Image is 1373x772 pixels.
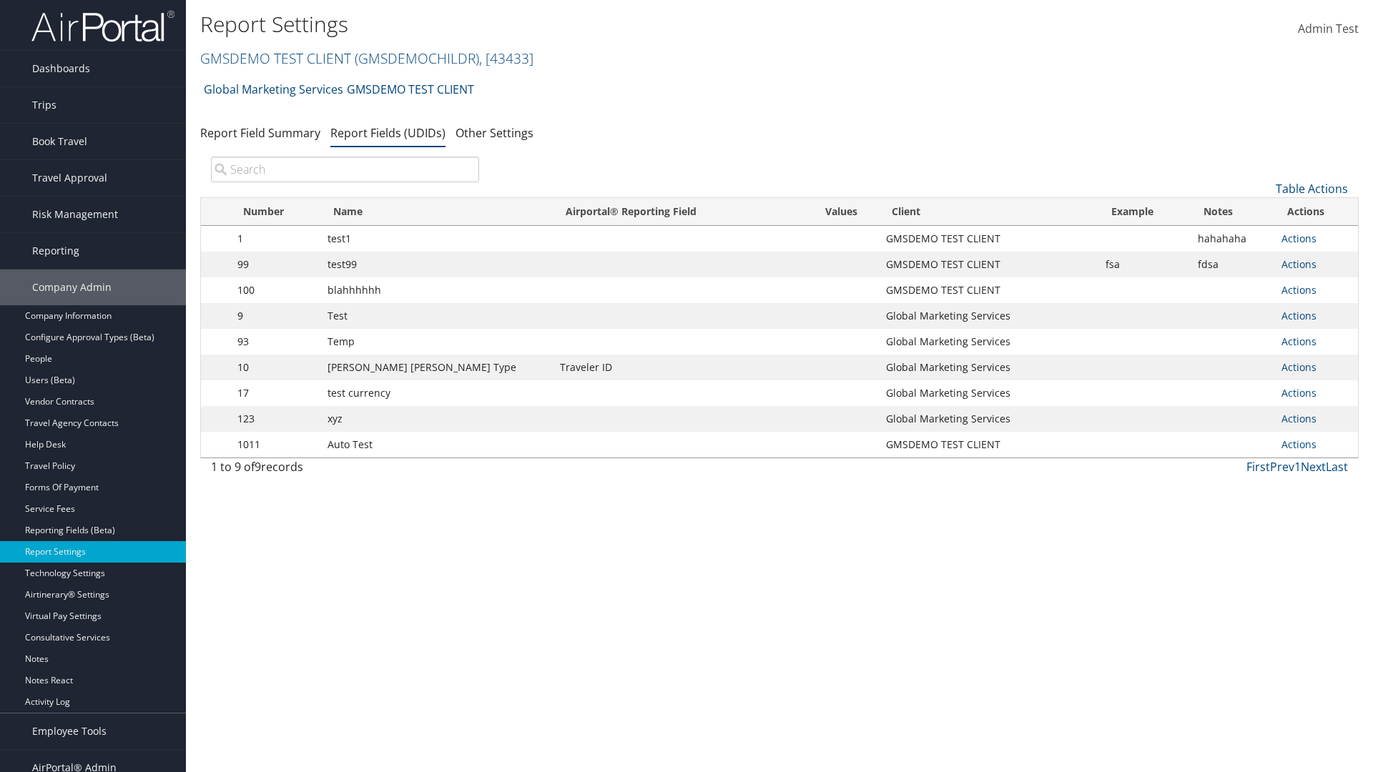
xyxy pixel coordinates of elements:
td: GMSDEMO TEST CLIENT [879,226,1098,252]
td: fsa [1098,252,1191,277]
th: Name [320,198,553,226]
div: 1 to 9 of records [211,458,479,482]
td: 1011 [230,432,320,457]
a: Prev [1270,459,1294,475]
a: Actions [1281,335,1317,348]
td: test99 [320,252,553,277]
td: 9 [230,303,320,329]
a: Report Field Summary [200,125,320,141]
span: , [ 43433 ] [479,49,533,68]
a: Table Actions [1276,181,1348,197]
th: Airportal&reg; Reporting Field [553,198,804,226]
span: Book Travel [32,124,87,159]
a: Admin Test [1298,7,1359,51]
span: Reporting [32,233,79,269]
td: 1 [230,226,320,252]
td: GMSDEMO TEST CLIENT [879,252,1098,277]
a: Actions [1281,257,1317,271]
input: Search [211,157,479,182]
a: GMSDEMO TEST CLIENT [347,75,474,104]
span: Dashboards [32,51,90,86]
td: GMSDEMO TEST CLIENT [879,277,1098,303]
td: Global Marketing Services [879,329,1098,355]
td: 100 [230,277,320,303]
a: Actions [1281,309,1317,322]
a: Actions [1281,283,1317,297]
a: First [1246,459,1270,475]
td: fdsa [1191,252,1274,277]
td: GMSDEMO TEST CLIENT [879,432,1098,457]
span: Employee Tools [32,713,107,749]
span: Trips [32,87,56,123]
span: Travel Approval [32,160,107,196]
span: 9 [255,459,261,475]
td: 10 [230,355,320,380]
td: test currency [320,380,553,406]
td: Global Marketing Services [879,406,1098,432]
th: Notes [1191,198,1274,226]
td: Auto Test [320,432,553,457]
a: Other Settings [456,125,533,141]
td: test1 [320,226,553,252]
td: Test [320,303,553,329]
th: Example [1098,198,1191,226]
th: Number [230,198,320,226]
td: xyz [320,406,553,432]
a: Actions [1281,360,1317,374]
span: Admin Test [1298,21,1359,36]
img: airportal-logo.png [31,9,174,43]
th: Client [879,198,1098,226]
span: Company Admin [32,269,112,305]
span: Risk Management [32,197,118,232]
a: Next [1301,459,1326,475]
a: 1 [1294,459,1301,475]
th: Actions [1274,198,1358,226]
a: Actions [1281,412,1317,425]
td: 123 [230,406,320,432]
td: 93 [230,329,320,355]
td: blahhhhhh [320,277,553,303]
td: hahahaha [1191,226,1274,252]
td: 99 [230,252,320,277]
a: Actions [1281,232,1317,245]
td: Global Marketing Services [879,303,1098,329]
span: ( GMSDEMOCHILDR ) [355,49,479,68]
a: Report Fields (UDIDs) [330,125,446,141]
a: Last [1326,459,1348,475]
a: Actions [1281,437,1317,451]
td: Traveler ID [553,355,804,380]
td: Global Marketing Services [879,355,1098,380]
td: [PERSON_NAME] [PERSON_NAME] Type [320,355,553,380]
a: Global Marketing Services [204,75,343,104]
td: 17 [230,380,320,406]
td: Global Marketing Services [879,380,1098,406]
h1: Report Settings [200,9,973,39]
th: Values [804,198,879,226]
th: : activate to sort column descending [201,198,230,226]
a: Actions [1281,386,1317,400]
td: Temp [320,329,553,355]
a: GMSDEMO TEST CLIENT [200,49,533,68]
